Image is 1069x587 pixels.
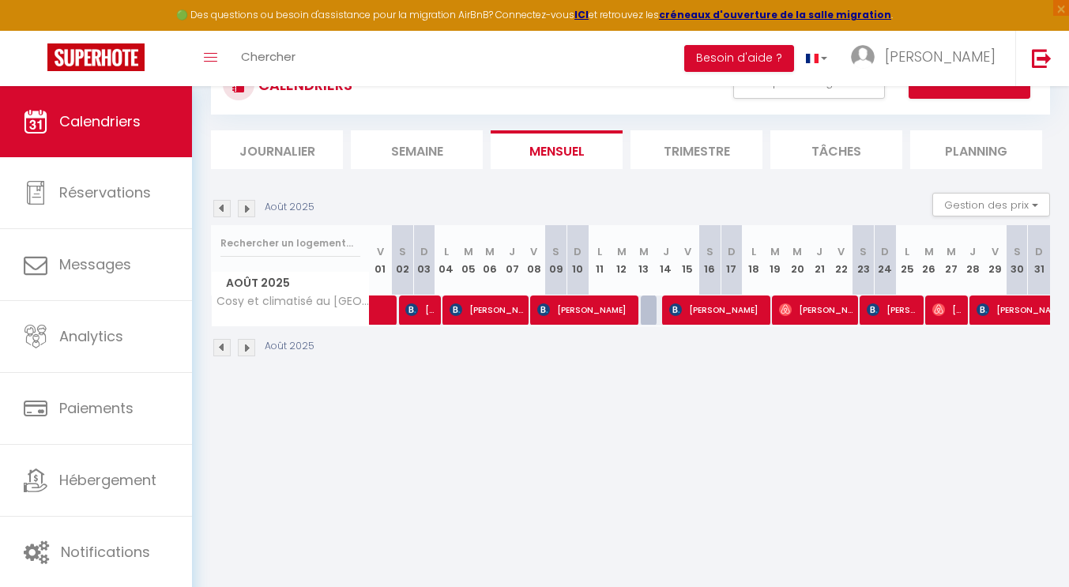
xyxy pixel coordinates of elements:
[1032,48,1052,68] img: logout
[265,200,314,215] p: Août 2025
[770,130,902,169] li: Tâches
[214,295,372,307] span: Cosy et climatisé au [GEOGRAPHIC_DATA] ([GEOGRAPHIC_DATA])
[479,225,501,295] th: 06
[405,295,435,325] span: [PERSON_NAME]
[918,225,940,295] th: 26
[611,225,633,295] th: 12
[932,295,962,325] span: [PERSON_NAME]
[370,225,392,295] th: 01
[552,244,559,259] abbr: S
[838,244,845,259] abbr: V
[450,295,523,325] span: [PERSON_NAME]
[721,225,743,295] th: 17
[211,130,343,169] li: Journalier
[220,229,360,258] input: Rechercher un logement...
[698,225,721,295] th: 16
[663,244,669,259] abbr: J
[786,225,808,295] th: 20
[589,225,611,295] th: 11
[655,225,677,295] th: 14
[932,193,1050,216] button: Gestion des prix
[59,182,151,202] span: Réservations
[851,45,875,69] img: ...
[808,225,830,295] th: 21
[59,254,131,274] span: Messages
[530,244,537,259] abbr: V
[924,244,934,259] abbr: M
[728,244,736,259] abbr: D
[574,244,582,259] abbr: D
[413,225,435,295] th: 03
[420,244,428,259] abbr: D
[13,6,60,54] button: Ouvrir le widget de chat LiveChat
[830,225,853,295] th: 22
[984,225,1006,295] th: 29
[867,295,918,325] span: [PERSON_NAME]
[770,244,780,259] abbr: M
[633,225,655,295] th: 13
[910,130,1042,169] li: Planning
[509,244,515,259] abbr: J
[874,225,896,295] th: 24
[59,470,156,490] span: Hébergement
[377,244,384,259] abbr: V
[779,295,853,325] span: [PERSON_NAME]
[792,244,802,259] abbr: M
[743,225,765,295] th: 18
[59,398,134,418] span: Paiements
[896,225,918,295] th: 25
[639,244,649,259] abbr: M
[947,244,956,259] abbr: M
[669,295,765,325] span: [PERSON_NAME]
[1035,244,1043,259] abbr: D
[265,339,314,354] p: Août 2025
[992,244,999,259] abbr: V
[969,244,976,259] abbr: J
[351,130,483,169] li: Semaine
[1006,225,1028,295] th: 30
[574,8,589,21] a: ICI
[885,47,996,66] span: [PERSON_NAME]
[59,111,141,131] span: Calendriers
[962,225,984,295] th: 28
[545,225,567,295] th: 09
[1014,244,1021,259] abbr: S
[399,244,406,259] abbr: S
[229,31,307,86] a: Chercher
[684,45,794,72] button: Besoin d'aide ?
[816,244,822,259] abbr: J
[617,244,627,259] abbr: M
[61,542,150,562] span: Notifications
[523,225,545,295] th: 08
[706,244,713,259] abbr: S
[860,244,867,259] abbr: S
[597,244,602,259] abbr: L
[853,225,875,295] th: 23
[485,244,495,259] abbr: M
[464,244,473,259] abbr: M
[684,244,691,259] abbr: V
[457,225,480,295] th: 05
[444,244,449,259] abbr: L
[391,225,413,295] th: 02
[59,326,123,346] span: Analytics
[212,272,369,295] span: Août 2025
[881,244,889,259] abbr: D
[630,130,762,169] li: Trimestre
[905,244,909,259] abbr: L
[435,225,457,295] th: 04
[567,225,589,295] th: 10
[676,225,698,295] th: 15
[751,244,756,259] abbr: L
[537,295,633,325] span: [PERSON_NAME]
[47,43,145,71] img: Super Booking
[765,225,787,295] th: 19
[491,130,623,169] li: Mensuel
[501,225,523,295] th: 07
[659,8,891,21] a: créneaux d'ouverture de la salle migration
[241,48,295,65] span: Chercher
[940,225,962,295] th: 27
[839,31,1015,86] a: ... [PERSON_NAME]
